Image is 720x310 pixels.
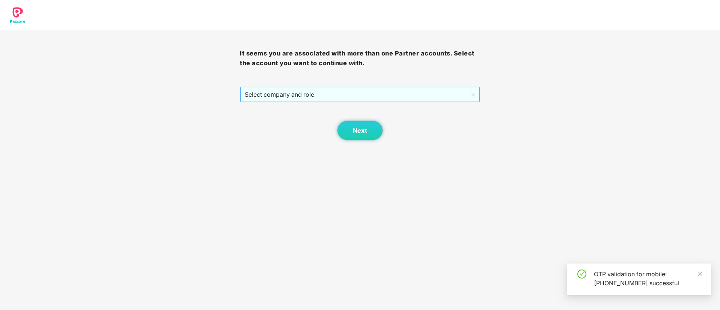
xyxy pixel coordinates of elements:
div: OTP validation for mobile: [PHONE_NUMBER] successful [594,270,702,288]
span: Next [353,127,367,134]
button: Next [337,121,383,140]
span: close [697,271,703,276]
h3: It seems you are associated with more than one Partner accounts. Select the account you want to c... [240,49,480,68]
span: check-circle [577,270,586,279]
span: Select company and role [245,87,475,102]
